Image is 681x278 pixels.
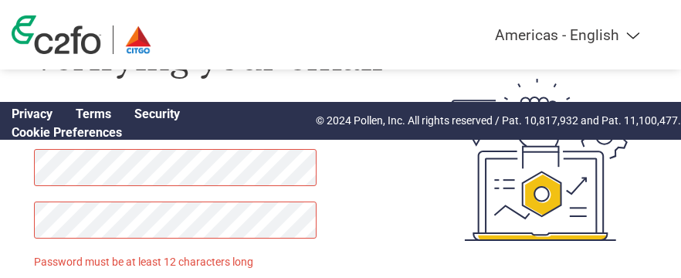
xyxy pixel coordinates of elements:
img: CITGO [125,25,151,54]
p: Password must be at least 12 characters long [34,254,313,270]
a: Privacy [12,107,53,121]
p: © 2024 Pollen, Inc. All rights reserved / Pat. 10,817,932 and Pat. 11,100,477. [316,113,681,129]
img: c2fo logo [12,15,101,54]
a: Cookie Preferences, opens a dedicated popup modal window [12,125,122,140]
a: Security [134,107,180,121]
a: Terms [76,107,111,121]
